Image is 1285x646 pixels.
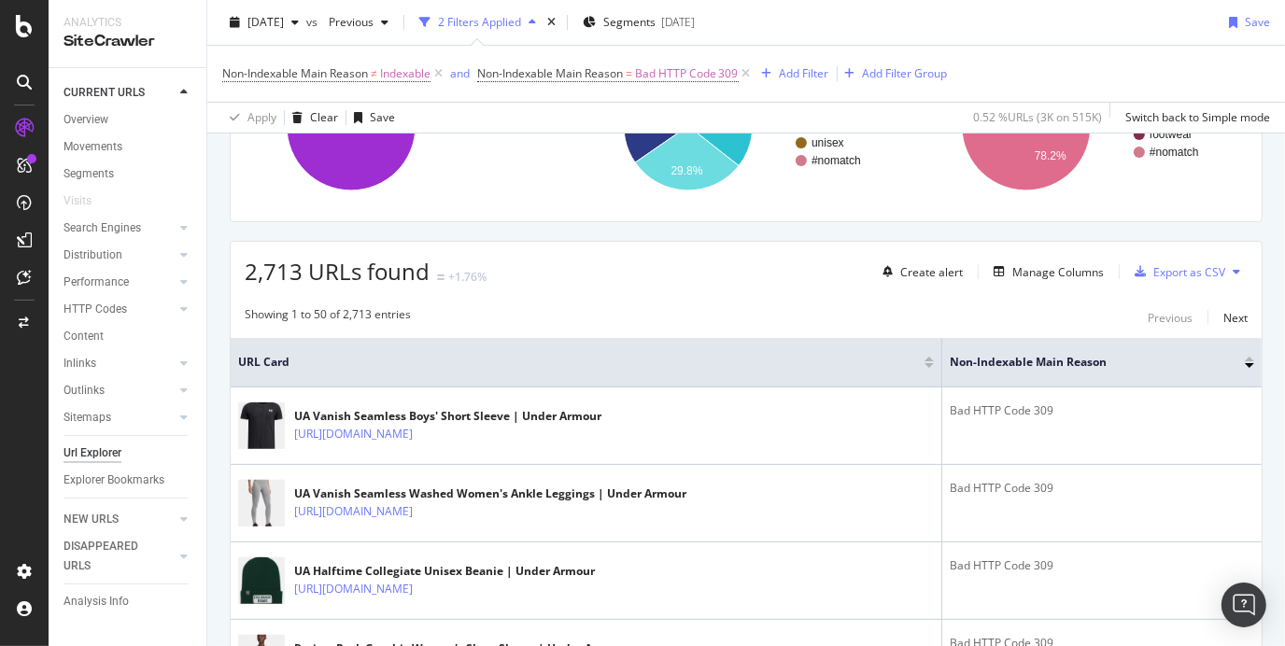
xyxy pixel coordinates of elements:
[64,273,175,292] a: Performance
[875,257,963,287] button: Create alert
[294,408,601,425] div: UA Vanish Seamless Boys' Short Sleeve | Under Armour
[64,381,105,400] div: Outlinks
[64,443,193,463] a: Url Explorer
[64,381,175,400] a: Outlinks
[64,408,111,428] div: Sitemaps
[1153,264,1225,280] div: Export as CSV
[64,246,175,265] a: Distribution
[238,552,285,611] img: main image
[64,537,175,576] a: DISAPPEARED URLS
[1221,583,1266,627] div: Open Intercom Messenger
[626,65,632,81] span: =
[64,218,141,238] div: Search Engines
[346,103,395,133] button: Save
[64,354,96,373] div: Inlinks
[294,563,595,580] div: UA Halftime Collegiate Unisex Beanie | Under Armour
[64,137,193,157] a: Movements
[64,327,193,346] a: Content
[64,537,158,576] div: DISAPPEARED URLS
[64,592,193,611] a: Analysis Info
[64,83,175,103] a: CURRENT URLS
[238,474,285,533] img: main image
[582,45,906,207] div: A chart.
[64,300,175,319] a: HTTP Codes
[64,470,193,490] a: Explorer Bookmarks
[285,103,338,133] button: Clear
[661,14,695,30] div: [DATE]
[294,485,686,502] div: UA Vanish Seamless Washed Women's Ankle Leggings | Under Armour
[1223,306,1248,329] button: Next
[412,7,544,37] button: 2 Filters Applied
[477,65,623,81] span: Non-Indexable Main Reason
[310,109,338,125] div: Clear
[238,397,285,456] img: main image
[64,164,114,184] div: Segments
[64,15,191,31] div: Analytics
[64,510,119,529] div: NEW URLS
[950,402,1254,419] div: Bad HTTP Code 309
[64,354,175,373] a: Inlinks
[1148,310,1193,326] div: Previous
[64,273,129,292] div: Performance
[371,65,377,81] span: ≠
[64,191,92,211] div: Visits
[1034,149,1066,162] text: 78.2%
[64,510,175,529] a: NEW URLS
[247,109,276,125] div: Apply
[64,218,175,238] a: Search Engines
[321,7,396,37] button: Previous
[450,65,470,81] div: and
[64,327,104,346] div: Content
[603,14,656,30] span: Segments
[306,14,321,30] span: vs
[1118,103,1270,133] button: Switch back to Simple mode
[1127,257,1225,287] button: Export as CSV
[448,269,487,285] div: +1.76%
[1125,109,1270,125] div: Switch back to Simple mode
[950,557,1254,574] div: Bad HTTP Code 309
[950,480,1254,497] div: Bad HTTP Code 309
[294,580,413,598] a: [URL][DOMAIN_NAME]
[64,164,193,184] a: Segments
[64,443,121,463] div: Url Explorer
[64,31,191,52] div: SiteCrawler
[1148,306,1193,329] button: Previous
[64,408,175,428] a: Sitemaps
[812,136,844,149] text: unisex
[380,61,431,87] span: Indexable
[812,154,861,167] text: #nomatch
[245,45,569,207] div: A chart.
[1223,310,1248,326] div: Next
[1221,7,1270,37] button: Save
[247,14,284,30] span: 2025 Aug. 21st
[1012,264,1104,280] div: Manage Columns
[294,502,413,521] a: [URL][DOMAIN_NAME]
[64,137,122,157] div: Movements
[321,14,374,30] span: Previous
[64,300,127,319] div: HTTP Codes
[544,13,559,32] div: times
[64,246,122,265] div: Distribution
[238,354,920,371] span: URL Card
[1150,128,1193,141] text: footwear
[1245,14,1270,30] div: Save
[863,65,948,81] div: Add Filter Group
[920,45,1244,207] div: A chart.
[294,425,413,443] a: [URL][DOMAIN_NAME]
[671,164,703,177] text: 29.8%
[64,83,145,103] div: CURRENT URLS
[64,110,108,130] div: Overview
[438,14,521,30] div: 2 Filters Applied
[635,61,739,87] span: Bad HTTP Code 309
[1150,146,1199,159] text: #nomatch
[222,65,368,81] span: Non-Indexable Main Reason
[64,191,110,211] a: Visits
[780,65,829,81] div: Add Filter
[245,256,430,287] span: 2,713 URLs found
[222,103,276,133] button: Apply
[245,306,411,329] div: Showing 1 to 50 of 2,713 entries
[370,109,395,125] div: Save
[64,592,129,611] div: Analysis Info
[437,274,445,280] img: Equal
[64,470,164,490] div: Explorer Bookmarks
